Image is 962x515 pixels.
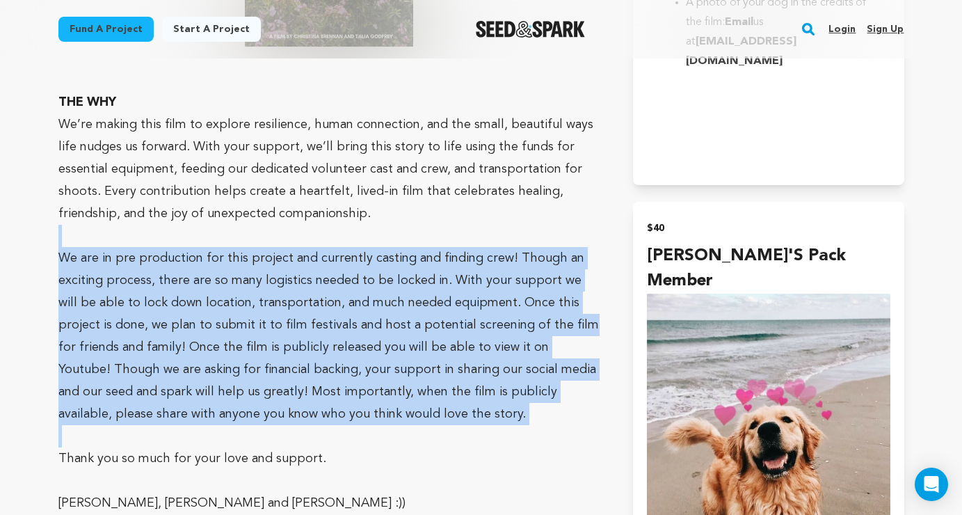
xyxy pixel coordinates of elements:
[58,113,600,225] p: We’re making this film to explore resilience, human connection, and the small, beautiful ways lif...
[686,36,796,67] strong: [EMAIL_ADDRESS][DOMAIN_NAME]
[647,219,890,238] h2: $40
[476,21,585,38] img: Seed&Spark Logo Dark Mode
[58,247,600,425] p: We are in pre production for this project and currently casting and finding crew! Though an excit...
[476,21,585,38] a: Seed&Spark Homepage
[647,244,890,294] h4: [PERSON_NAME]'s Pack Member
[162,17,261,42] a: Start a project
[58,492,600,514] p: [PERSON_NAME], [PERSON_NAME] and [PERSON_NAME] :))
[58,17,154,42] a: Fund a project
[915,468,948,501] div: Open Intercom Messenger
[828,18,856,40] a: Login
[58,96,116,109] strong: THE WHY
[58,447,600,470] p: Thank you so much for your love and support.
[867,18,904,40] a: Sign up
